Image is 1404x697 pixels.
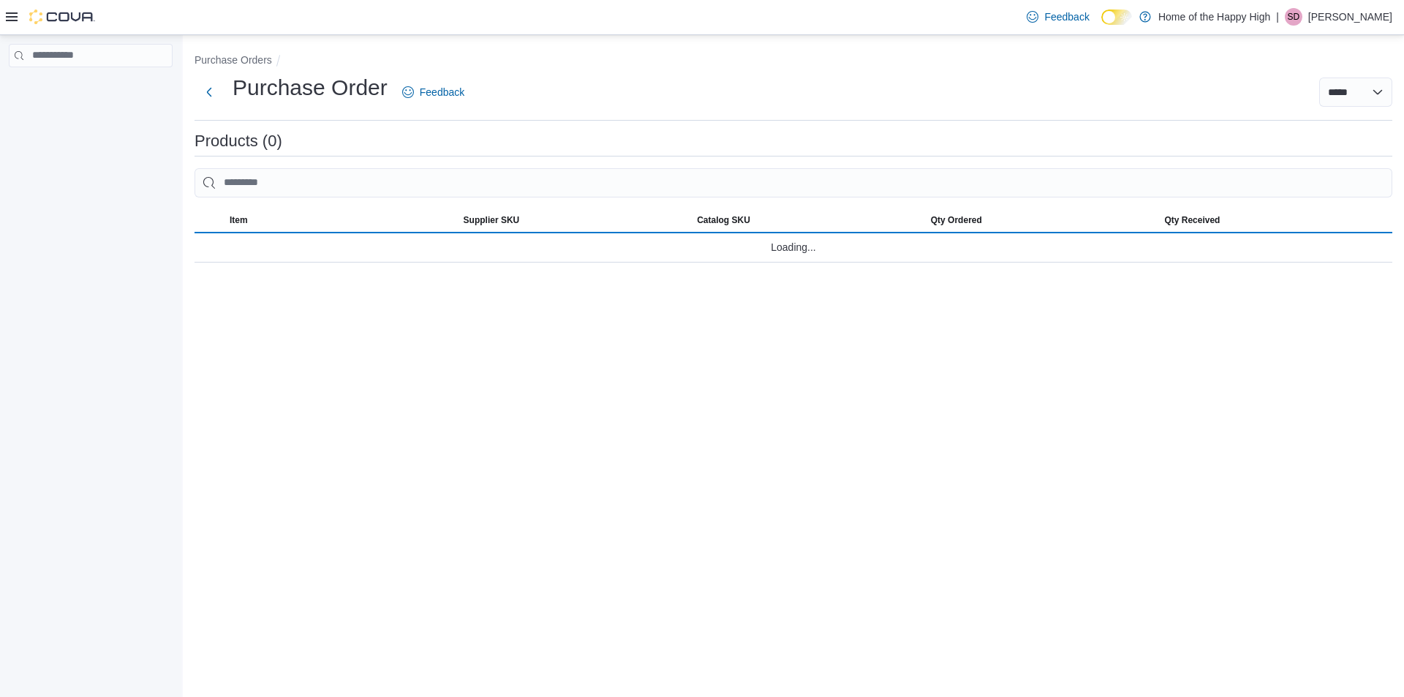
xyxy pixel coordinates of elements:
[1164,214,1220,226] span: Qty Received
[697,214,750,226] span: Catalog SKU
[230,214,248,226] span: Item
[771,238,816,256] span: Loading...
[1276,8,1279,26] p: |
[195,132,282,150] h3: Products (0)
[1101,10,1132,25] input: Dark Mode
[1158,208,1392,232] button: Qty Received
[1021,2,1095,31] a: Feedback
[224,208,458,232] button: Item
[1308,8,1392,26] p: [PERSON_NAME]
[458,208,692,232] button: Supplier SKU
[420,85,464,99] span: Feedback
[1158,8,1270,26] p: Home of the Happy High
[195,54,272,66] button: Purchase Orders
[691,208,925,232] button: Catalog SKU
[1044,10,1089,24] span: Feedback
[464,214,520,226] span: Supplier SKU
[396,78,470,107] a: Feedback
[925,208,1159,232] button: Qty Ordered
[29,10,95,24] img: Cova
[1101,25,1102,26] span: Dark Mode
[9,70,173,105] nav: Complex example
[931,214,982,226] span: Qty Ordered
[195,78,224,107] button: Next
[233,73,388,102] h1: Purchase Order
[1288,8,1300,26] span: SD
[1285,8,1302,26] div: Sarah Davidson
[195,53,1392,70] nav: An example of EuiBreadcrumbs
